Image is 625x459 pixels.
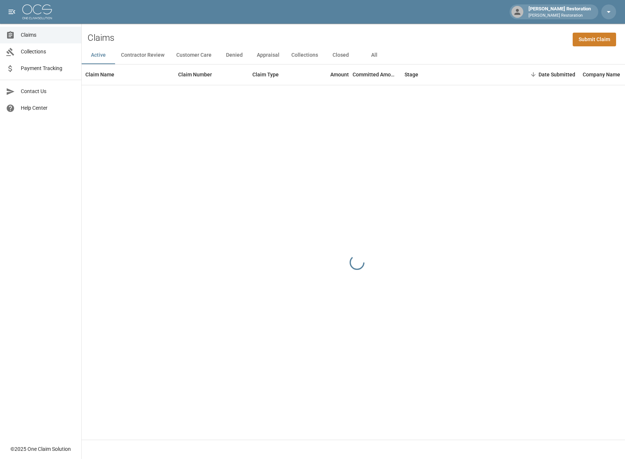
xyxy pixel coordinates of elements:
[401,64,512,85] div: Stage
[285,46,324,64] button: Collections
[170,46,217,64] button: Customer Care
[21,65,75,72] span: Payment Tracking
[21,48,75,56] span: Collections
[528,69,539,80] button: Sort
[4,4,19,19] button: open drawer
[357,46,391,64] button: All
[573,33,616,46] a: Submit Claim
[10,445,71,453] div: © 2025 One Claim Solution
[529,13,591,19] p: [PERSON_NAME] Restoration
[405,64,418,85] div: Stage
[178,64,212,85] div: Claim Number
[512,64,579,85] div: Date Submitted
[82,64,174,85] div: Claim Name
[539,64,575,85] div: Date Submitted
[353,64,401,85] div: Committed Amount
[526,5,594,19] div: [PERSON_NAME] Restoration
[330,64,349,85] div: Amount
[85,64,114,85] div: Claim Name
[88,33,114,43] h2: Claims
[174,64,249,85] div: Claim Number
[353,64,397,85] div: Committed Amount
[324,46,357,64] button: Closed
[304,64,353,85] div: Amount
[583,64,620,85] div: Company Name
[217,46,251,64] button: Denied
[82,46,625,64] div: dynamic tabs
[249,64,304,85] div: Claim Type
[252,64,279,85] div: Claim Type
[82,46,115,64] button: Active
[21,104,75,112] span: Help Center
[21,31,75,39] span: Claims
[251,46,285,64] button: Appraisal
[115,46,170,64] button: Contractor Review
[21,87,75,95] span: Contact Us
[22,4,52,19] img: ocs-logo-white-transparent.png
